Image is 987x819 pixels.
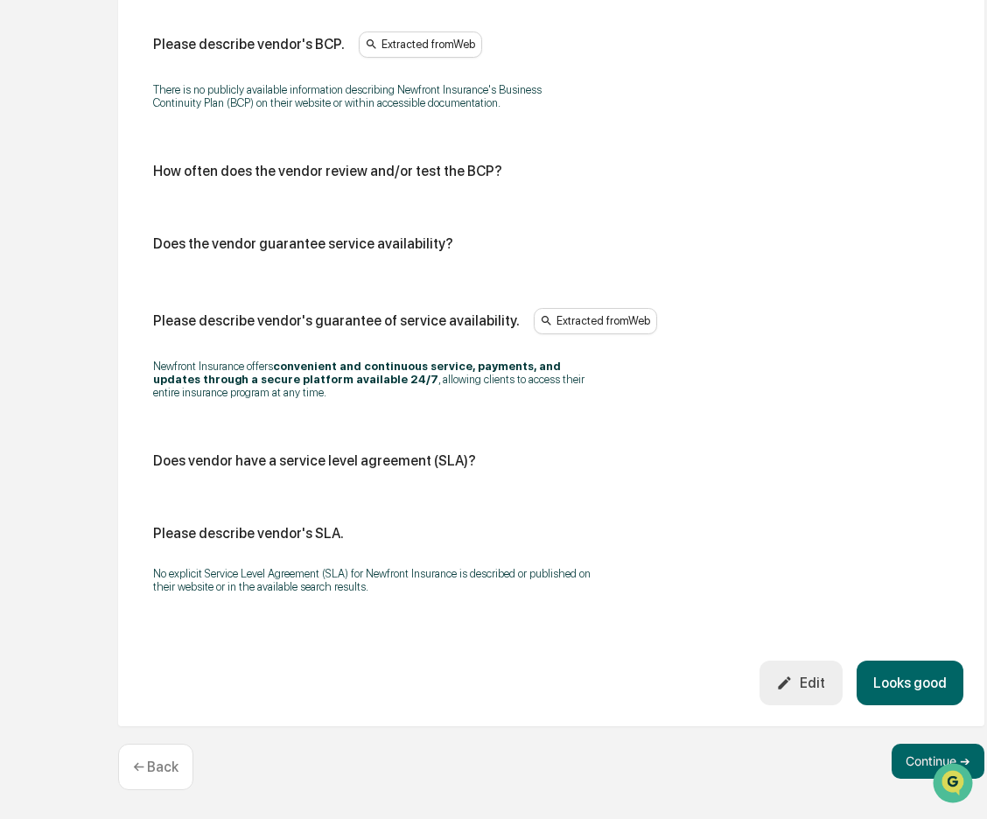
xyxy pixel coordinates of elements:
[153,567,591,593] p: No explicit Service Level Agreement (SLA) for Newfront Insurance is described or published on the...
[153,525,344,542] div: Please describe vendor's SLA.
[759,661,843,705] button: Edit
[133,759,178,775] p: ← Back
[776,675,825,691] div: Edit
[153,235,453,252] div: Does the vendor guarantee service availability?
[35,220,113,238] span: Preclearance
[17,134,49,165] img: 1746055101610-c473b297-6a78-478c-a979-82029cc54cd1
[10,247,117,278] a: 🔎Data Lookup
[17,222,31,236] div: 🖐️
[144,220,217,238] span: Attestations
[153,360,561,386] strong: convenient and continuous service, payments, and updates through a secure platform available 24/7
[931,761,978,808] iframe: Open customer support
[174,297,212,310] span: Pylon
[359,31,482,58] div: Extracted from Web
[153,360,591,399] p: Newfront Insurance offers , allowing clients to access their entire insurance program at any time.
[35,254,110,271] span: Data Lookup
[59,151,221,165] div: We're available if you need us!
[59,134,287,151] div: Start new chat
[153,36,345,52] div: Please describe vendor's BCP.
[153,83,591,109] p: There is no publicly available information describing Newfront Insurance's Business Continuity Pl...
[127,222,141,236] div: 🗄️
[17,255,31,269] div: 🔎
[10,213,120,245] a: 🖐️Preclearance
[534,308,657,334] div: Extracted from Web
[153,163,502,179] div: How often does the vendor review and/or test the BCP?
[857,661,963,705] button: Looks good
[153,312,520,329] div: Please describe vendor's guarantee of service availability.
[123,296,212,310] a: Powered byPylon
[297,139,318,160] button: Start new chat
[153,452,476,469] div: Does vendor have a service level agreement (SLA)?
[120,213,224,245] a: 🗄️Attestations
[17,37,318,65] p: How can we help?
[892,744,984,779] button: Continue ➔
